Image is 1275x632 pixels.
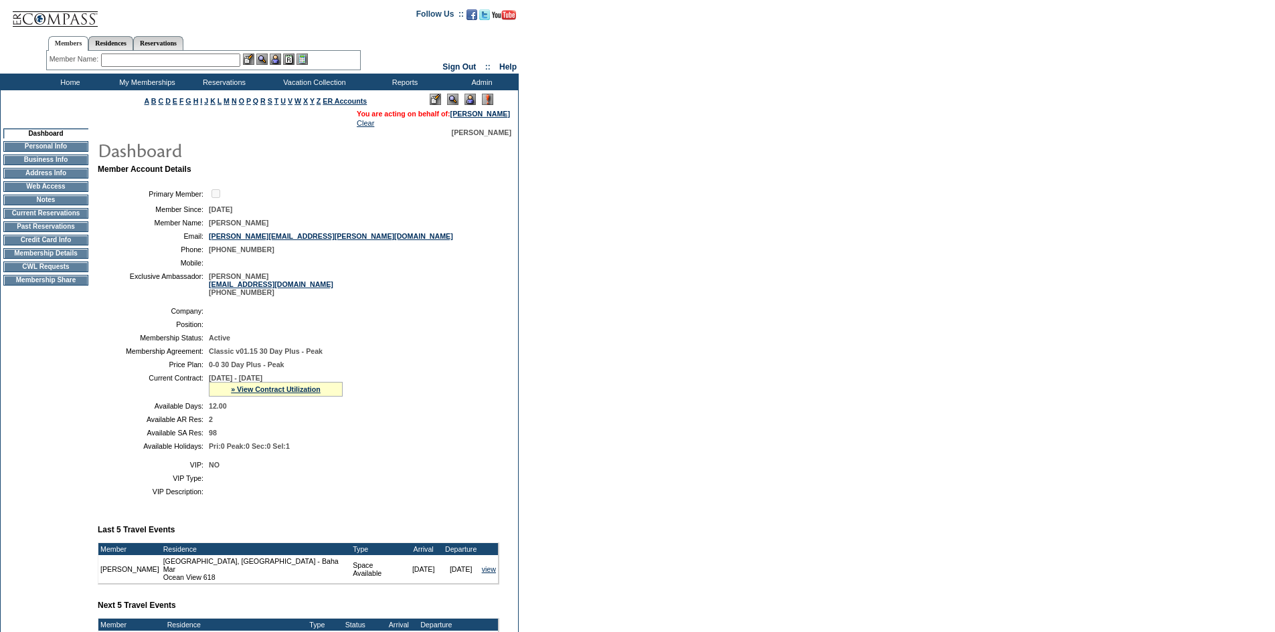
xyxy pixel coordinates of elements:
[209,232,453,240] a: [PERSON_NAME][EMAIL_ADDRESS][PERSON_NAME][DOMAIN_NAME]
[492,13,516,21] a: Subscribe to our YouTube Channel
[209,360,284,368] span: 0-0 30 Day Plus - Peak
[103,415,203,423] td: Available AR Res:
[103,474,203,482] td: VIP Type:
[351,555,405,583] td: Space Available
[231,385,321,393] a: » View Contract Utilization
[209,272,333,296] span: [PERSON_NAME] [PHONE_NUMBER]
[303,97,308,105] a: X
[296,54,308,65] img: b_calculator.gif
[209,402,227,410] span: 12.00
[3,248,88,259] td: Membership Details
[103,320,203,328] td: Position:
[98,555,161,583] td: [PERSON_NAME]
[224,97,230,105] a: M
[209,415,213,423] span: 2
[450,110,510,118] a: [PERSON_NAME]
[185,97,191,105] a: G
[210,97,216,105] a: K
[209,347,323,355] span: Classic v01.15 30 Day Plus - Peak
[209,334,230,342] span: Active
[357,110,510,118] span: You are acting on behalf of:
[173,97,177,105] a: E
[98,165,191,174] b: Member Account Details
[447,94,458,105] img: View Mode
[253,97,258,105] a: Q
[239,97,244,105] a: O
[442,62,476,72] a: Sign Out
[98,525,175,534] b: Last 5 Travel Events
[482,94,493,105] img: Log Concern/Member Elevation
[256,54,268,65] img: View
[209,280,333,288] a: [EMAIL_ADDRESS][DOMAIN_NAME]
[3,141,88,152] td: Personal Info
[209,461,220,469] span: NO
[3,168,88,179] td: Address Info
[442,74,519,90] td: Admin
[30,74,107,90] td: Home
[179,97,184,105] a: F
[103,442,203,450] td: Available Holidays:
[103,347,203,355] td: Membership Agreement:
[161,555,351,583] td: [GEOGRAPHIC_DATA], [GEOGRAPHIC_DATA] - Baha Mar Ocean View 618
[246,97,251,105] a: P
[499,62,517,72] a: Help
[479,13,490,21] a: Follow us on Twitter
[184,74,261,90] td: Reservations
[464,94,476,105] img: Impersonate
[98,619,161,631] td: Member
[103,205,203,213] td: Member Since:
[48,36,89,51] a: Members
[288,97,292,105] a: V
[158,97,163,105] a: C
[466,9,477,20] img: Become our fan on Facebook
[294,97,301,105] a: W
[103,259,203,267] td: Mobile:
[351,543,405,555] td: Type
[151,97,157,105] a: B
[103,307,203,315] td: Company:
[270,54,281,65] img: Impersonate
[479,9,490,20] img: Follow us on Twitter
[209,374,262,382] span: [DATE] - [DATE]
[103,429,203,437] td: Available SA Res:
[209,205,232,213] span: [DATE]
[209,429,217,437] span: 98
[492,10,516,20] img: Subscribe to our YouTube Channel
[3,221,88,232] td: Past Reservations
[418,619,455,631] td: Departure
[405,543,442,555] td: Arrival
[268,97,272,105] a: S
[103,374,203,397] td: Current Contract:
[430,94,441,105] img: Edit Mode
[261,74,365,90] td: Vacation Collection
[193,97,199,105] a: H
[103,488,203,496] td: VIP Description:
[103,245,203,253] td: Phone:
[88,36,133,50] a: Residences
[416,8,464,24] td: Follow Us ::
[3,275,88,286] td: Membership Share
[209,219,268,227] span: [PERSON_NAME]
[165,619,308,631] td: Residence
[452,128,511,136] span: [PERSON_NAME]
[442,543,480,555] td: Departure
[380,619,418,631] td: Arrival
[307,619,343,631] td: Type
[209,245,274,253] span: [PHONE_NUMBER]
[103,360,203,368] td: Price Plan:
[283,54,294,65] img: Reservations
[103,187,203,200] td: Primary Member:
[357,119,374,127] a: Clear
[103,461,203,469] td: VIP:
[466,13,477,21] a: Become our fan on Facebook
[323,97,367,105] a: ER Accounts
[107,74,184,90] td: My Memberships
[161,543,351,555] td: Residence
[310,97,315,105] a: Y
[103,402,203,410] td: Available Days:
[145,97,149,105] a: A
[103,272,203,296] td: Exclusive Ambassador:
[98,543,161,555] td: Member
[280,97,286,105] a: U
[3,128,88,138] td: Dashboard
